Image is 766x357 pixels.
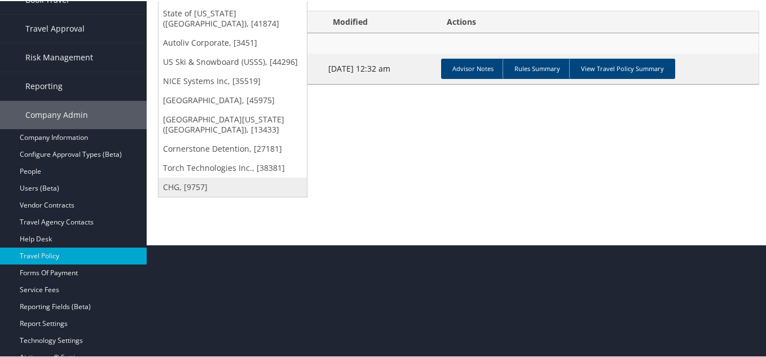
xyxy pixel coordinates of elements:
span: Travel Approval [25,14,85,42]
a: Cornerstone Detention, [27181] [159,138,307,157]
span: Risk Management [25,42,93,70]
td: [DATE] 12:32 am [323,52,437,83]
a: Rules Summary [503,58,571,78]
th: Modified: activate to sort column ascending [323,10,437,32]
a: CHG, [9757] [159,177,307,196]
td: [PERSON_NAME] University (HU) [159,32,759,52]
span: Reporting [25,71,63,99]
a: [GEOGRAPHIC_DATA][US_STATE] ([GEOGRAPHIC_DATA]), [13433] [159,109,307,138]
a: State of [US_STATE] ([GEOGRAPHIC_DATA]), [41874] [159,3,307,32]
span: Company Admin [25,100,88,128]
a: View Travel Policy Summary [569,58,675,78]
a: Autoliv Corporate, [3451] [159,32,307,51]
a: US Ski & Snowboard (USSS), [44296] [159,51,307,70]
a: Torch Technologies Inc., [38381] [159,157,307,177]
th: Actions [437,10,759,32]
a: Advisor Notes [441,58,505,78]
a: NICE Systems Inc, [35519] [159,70,307,90]
a: [GEOGRAPHIC_DATA], [45975] [159,90,307,109]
